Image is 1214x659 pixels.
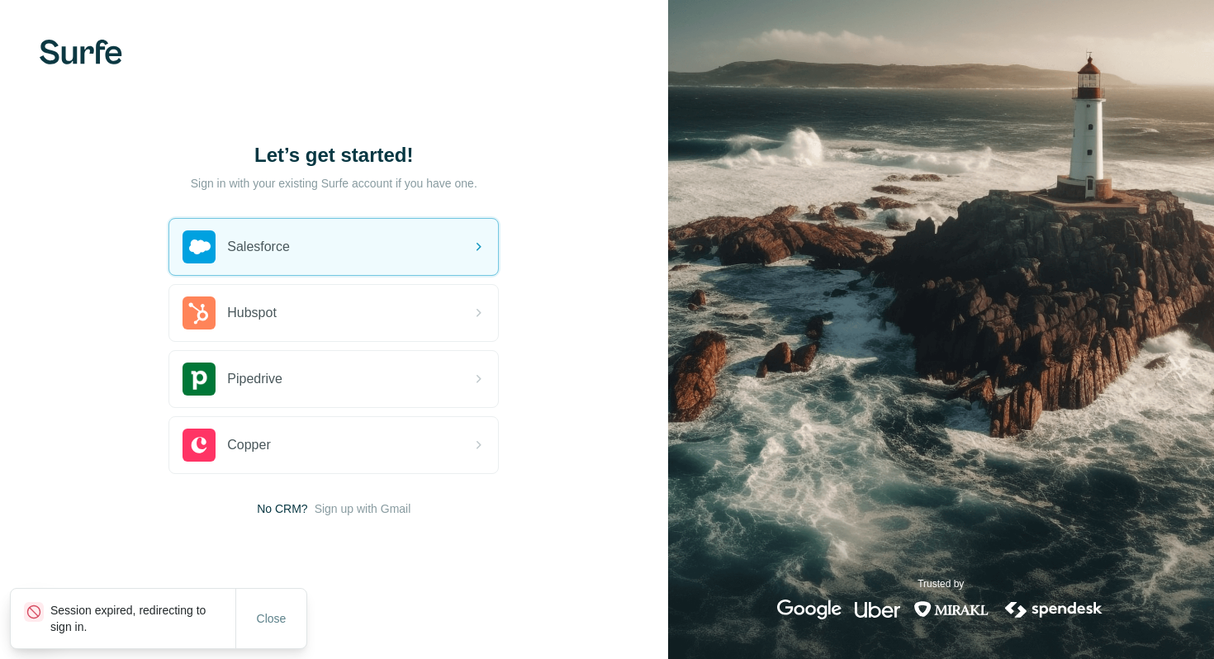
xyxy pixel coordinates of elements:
[913,600,989,619] img: mirakl's logo
[315,500,411,517] button: Sign up with Gmail
[183,296,216,329] img: hubspot's logo
[50,602,235,635] p: Session expired, redirecting to sign in.
[183,230,216,263] img: salesforce's logo
[257,500,307,517] span: No CRM?
[227,237,290,257] span: Salesforce
[777,600,842,619] img: google's logo
[855,600,900,619] img: uber's logo
[245,604,298,633] button: Close
[227,303,277,323] span: Hubspot
[191,175,477,192] p: Sign in with your existing Surfe account if you have one.
[257,610,287,627] span: Close
[183,363,216,396] img: pipedrive's logo
[227,369,282,389] span: Pipedrive
[40,40,122,64] img: Surfe's logo
[183,429,216,462] img: copper's logo
[1003,600,1105,619] img: spendesk's logo
[918,576,964,591] p: Trusted by
[168,142,499,168] h1: Let’s get started!
[227,435,270,455] span: Copper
